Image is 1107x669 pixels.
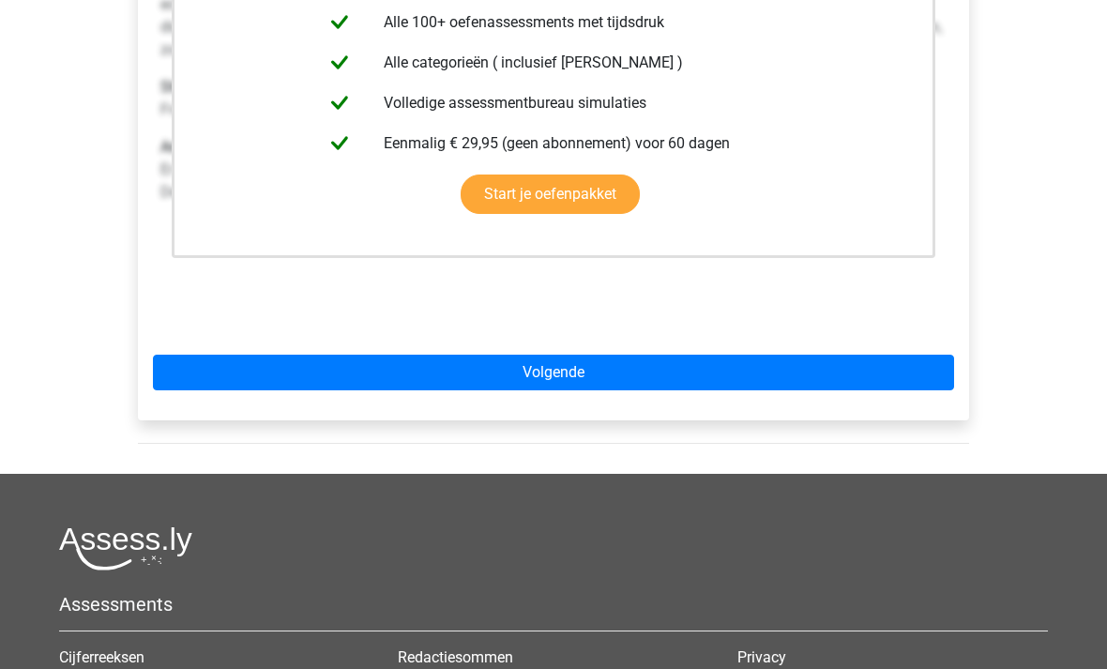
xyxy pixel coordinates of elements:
a: Redactiesommen [398,649,513,667]
a: Start je oefenpakket [461,175,640,215]
b: Stelling [160,79,210,97]
a: Cijferreeksen [59,649,144,667]
p: Frans was in de 19e eeuw de meest gangbare taal voor wetenschappers om met elkaar te communiceren. [160,77,947,122]
b: Antwoord [160,139,224,157]
img: Assessly logo [59,527,192,571]
a: Privacy [737,649,786,667]
a: Volgende [153,356,954,391]
p: Er wordt slechts gesteld dat er een brief in het Frans werd geschreven, hieruit is niet af te lei... [160,137,947,205]
h5: Assessments [59,594,1048,616]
